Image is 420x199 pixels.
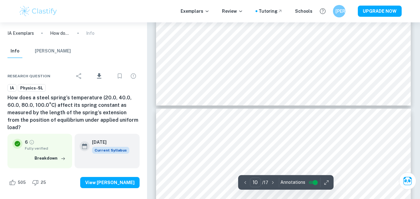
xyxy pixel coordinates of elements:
a: Physics-SL [18,84,46,92]
div: Dislike [30,178,49,188]
h6: [DATE] [92,139,124,146]
span: 25 [37,179,49,186]
span: Physics-SL [18,85,45,91]
button: Info [7,44,22,58]
div: Share [73,70,85,82]
p: How does a steel spring’s temperature (20.0, 40.0, 60.0, 80.0, 100.0°C) affect its spring constan... [50,30,70,37]
p: 6 [25,139,28,146]
span: Fully verified [25,146,67,151]
button: View [PERSON_NAME] [80,177,140,188]
a: Grade fully verified [29,139,35,145]
h6: [PERSON_NAME] [335,8,343,15]
span: Annotations [280,179,305,186]
button: [PERSON_NAME] [333,5,345,17]
button: [PERSON_NAME] [35,44,71,58]
h6: How does a steel spring’s temperature (20.0, 40.0, 60.0, 80.0, 100.0°C) affect its spring constan... [7,94,140,131]
button: Help and Feedback [317,6,328,16]
div: This exemplar is based on the current syllabus. Feel free to refer to it for inspiration/ideas wh... [92,147,129,154]
a: IA Exemplars [7,30,34,37]
div: Like [7,178,29,188]
p: Review [222,8,243,15]
span: Current Syllabus [92,147,129,154]
span: Research question [7,73,50,79]
p: / 17 [262,179,268,186]
a: Schools [295,8,312,15]
div: Report issue [127,70,140,82]
button: UPGRADE NOW [358,6,402,17]
img: Clastify logo [19,5,58,17]
a: Tutoring [259,8,283,15]
p: Info [86,30,95,37]
div: Bookmark [113,70,126,82]
p: Exemplars [181,8,210,15]
button: Breakdown [33,154,67,163]
span: 505 [14,179,29,186]
button: Ask Clai [399,172,416,190]
span: IA [8,85,16,91]
div: Download [86,68,112,84]
a: IA [7,84,16,92]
